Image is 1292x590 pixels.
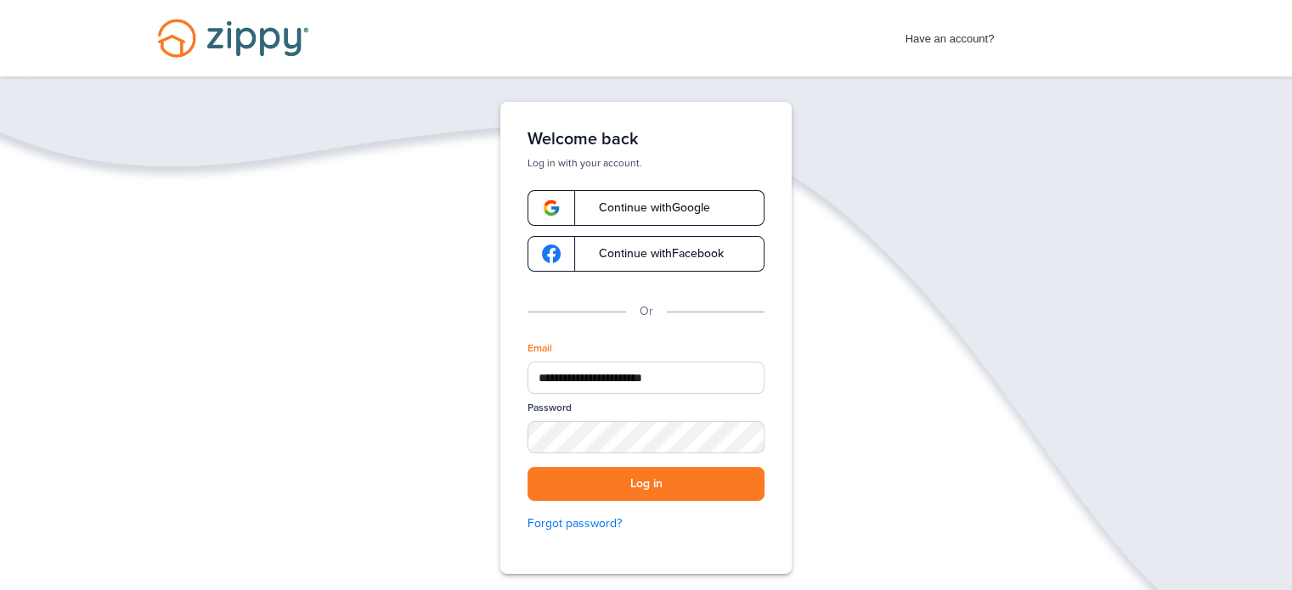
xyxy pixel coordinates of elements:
a: google-logoContinue withFacebook [528,236,764,272]
button: Log in [528,467,764,502]
a: google-logoContinue withGoogle [528,190,764,226]
img: google-logo [542,244,561,263]
p: Or [640,302,653,321]
a: Forgot password? [528,514,764,533]
h1: Welcome back [528,129,764,149]
span: Continue with Facebook [582,248,724,260]
p: Log in with your account. [528,156,764,170]
input: Password [528,421,764,453]
span: Have an account? [906,21,995,48]
label: Password [528,401,572,415]
span: Continue with Google [582,202,710,214]
input: Email [528,362,764,394]
label: Email [528,341,552,356]
img: google-logo [542,199,561,217]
